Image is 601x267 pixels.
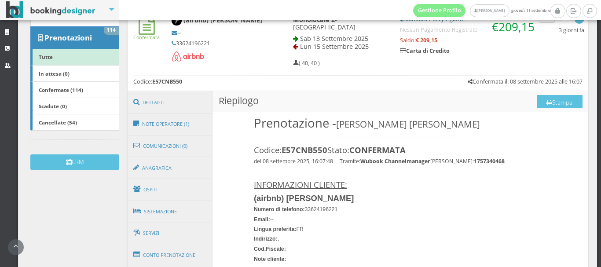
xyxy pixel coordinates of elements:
[254,145,547,155] h3: Codice: Stato:
[300,42,369,51] span: Lun 15 Settembre 2025
[172,16,182,26] img: (airbnb) France Vannier
[128,244,213,267] a: Conto Prenotazione
[254,226,297,232] b: Lingua preferita:
[254,236,279,242] font: ,
[128,200,213,223] a: Sistemazione
[183,16,262,24] b: (airbnb) [PERSON_NAME]
[474,157,505,165] b: 1757340468
[300,34,368,43] span: Sab 13 Settembre 2025
[172,40,263,47] h5: 33624196221
[44,10,83,20] b: Preventivi
[336,118,480,130] small: [PERSON_NAME] [PERSON_NAME]
[254,226,304,232] font: FR
[30,49,119,66] a: Tutte
[133,78,182,85] h5: Codice:
[470,4,509,17] a: [PERSON_NAME]
[254,216,274,223] font: --
[254,206,337,212] font: 33624196221
[30,114,119,131] a: Cancellate (54)
[293,60,320,66] h5: ( 40, 40 )
[128,222,213,245] a: Servizi
[128,113,213,135] a: Note Operatore (1)
[104,27,119,35] span: 114
[254,236,278,242] b: Indirizzo:
[152,78,182,85] b: E57CNB550
[172,29,263,36] h5: --
[30,81,119,98] a: Confermate (114)
[349,144,406,155] span: CONFERMATA
[400,37,538,44] h5: Saldo:
[498,19,535,35] span: 209,15
[39,53,53,60] b: Tutte
[416,37,437,44] strong: € 209,15
[492,19,535,35] span: €
[39,70,70,77] b: In attesa (0)
[537,95,583,108] button: Stampa
[39,119,77,126] b: Cancellate (54)
[30,98,119,114] a: Scadute (0)
[128,178,213,201] a: Ospiti
[44,33,92,43] b: Prenotazioni
[559,27,584,33] h5: 3 giorni fa
[39,102,67,110] b: Scadute (0)
[30,65,119,82] a: In attesa (0)
[360,157,430,165] b: Wubook Channelmanager
[128,135,213,157] a: Comunicazioni (0)
[133,27,160,40] a: Confermata
[172,51,204,65] img: airbnb.png
[293,16,388,31] h4: - [GEOGRAPHIC_DATA]
[254,246,286,252] b: Cod.Fiscale:
[30,154,119,170] button: CRM
[128,157,213,179] a: Anagrafica
[30,26,119,49] a: Prenotazioni 114
[400,26,538,33] h5: Nessun Pagamento Registrato
[254,116,547,130] h1: Prenotazione -
[413,4,466,17] a: Gestione Profilo
[6,1,95,18] img: BookingDesigner.com
[254,216,270,223] b: Email:
[254,179,347,190] u: INFORMAZIONI CLIENTE:
[400,47,450,55] b: Carta di Credito
[413,4,550,17] span: giovedì, 11 settembre
[254,158,547,165] h4: del 08 settembre 2025, 16:07:48 Tramite: [PERSON_NAME]:
[213,91,588,113] h3: Riepilogo
[254,206,305,212] b: Numero di telefono:
[282,144,327,155] b: E57CNB550
[254,256,286,262] span: Note cliente:
[39,86,83,93] b: Confermate (114)
[468,78,583,85] h5: Confermata il: 08 settembre 2025 alle 16:07
[254,194,354,203] b: (airbnb) [PERSON_NAME]
[128,91,213,114] a: Dettagli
